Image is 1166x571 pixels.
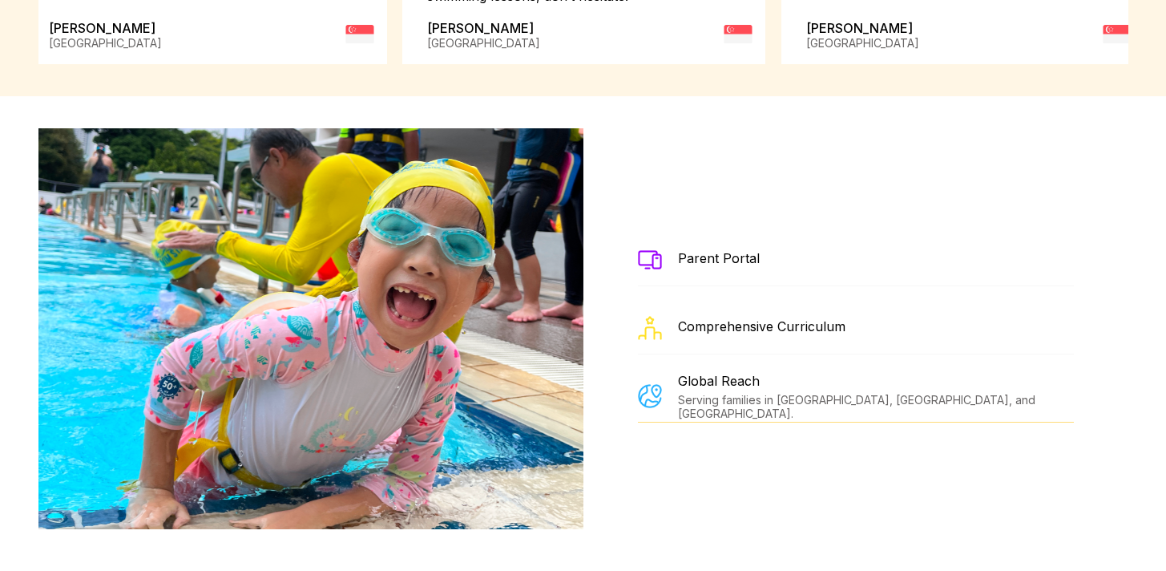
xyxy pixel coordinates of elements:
div: [PERSON_NAME] [806,20,919,51]
img: a happy child attending a group swimming lesson for kids [638,384,662,408]
div: [GEOGRAPHIC_DATA] [427,36,540,50]
div: [PERSON_NAME] [49,20,162,51]
img: The Swim Starter coach with kids attending a swimming lesson [638,250,662,269]
div: Comprehensive Curriculum [678,318,845,334]
div: Global Reach [678,373,1074,389]
img: a happy child attending a group swimming lesson for kids [33,128,589,529]
div: Parent Portal [678,250,760,266]
div: [GEOGRAPHIC_DATA] [806,36,919,50]
img: flag [1103,20,1132,48]
div: [PERSON_NAME] [427,20,540,51]
div: Serving families in [GEOGRAPHIC_DATA], [GEOGRAPHIC_DATA], and [GEOGRAPHIC_DATA]. [678,393,1074,420]
img: flag [345,20,373,48]
img: flag [724,20,752,48]
img: a swimming coach for kids giving individualised feedback [638,316,662,340]
div: [GEOGRAPHIC_DATA] [49,36,162,50]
